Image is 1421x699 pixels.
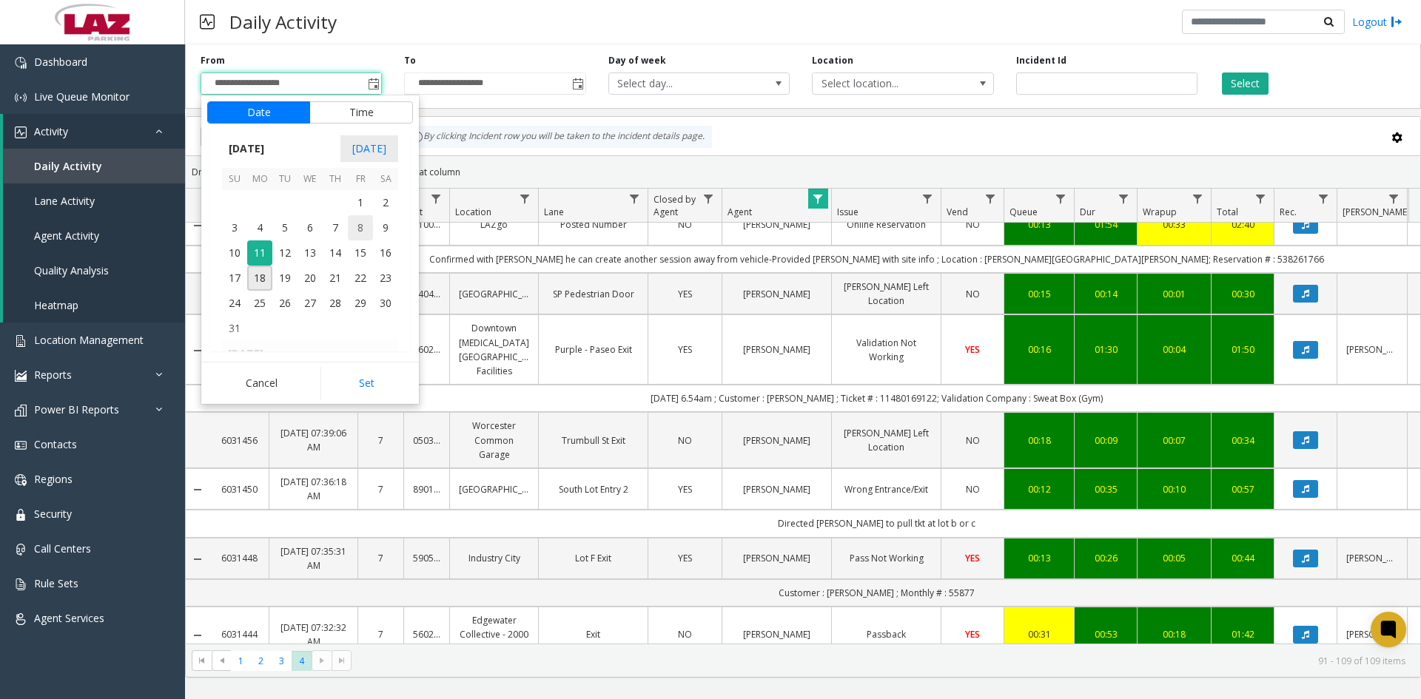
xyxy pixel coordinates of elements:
th: Th [323,168,348,191]
a: [PERSON_NAME] [731,482,822,496]
a: 010052 [413,217,440,232]
div: 00:53 [1084,627,1128,641]
span: 4 [247,215,272,240]
span: Vend [947,206,968,218]
td: Thursday, August 21, 2025 [323,266,348,291]
span: 19 [272,266,298,291]
div: 00:34 [1220,433,1265,448]
span: NO [678,218,692,231]
a: [PERSON_NAME] Left Location [841,426,932,454]
a: 00:05 [1146,551,1202,565]
a: Issue Filter Menu [918,189,938,209]
td: Tuesday, August 12, 2025 [272,240,298,266]
a: Edgewater Collective - 2000 Biscayne [459,613,529,656]
span: 30 [373,291,398,316]
a: Collapse Details [186,220,209,232]
span: Agent Activity [34,229,99,243]
a: YES [657,551,713,565]
span: Location [455,206,491,218]
span: Contacts [34,437,77,451]
a: 00:07 [1146,433,1202,448]
a: NO [950,287,995,301]
a: 01:42 [1220,627,1265,641]
span: YES [678,343,692,356]
span: Toggle popup [365,73,381,94]
a: Pass Not Working [841,551,932,565]
th: Fr [348,168,373,191]
div: Data table [186,189,1420,644]
a: 7 [367,551,394,565]
td: Monday, August 4, 2025 [247,215,272,240]
span: Daily Activity [34,159,102,173]
img: 'icon' [15,370,27,382]
span: 9 [373,215,398,240]
span: 20 [298,266,323,291]
a: YES [950,551,995,565]
span: Page 4 [292,651,312,671]
div: 00:04 [1146,342,1202,357]
td: Thursday, August 28, 2025 [323,291,348,316]
a: 7 [367,433,394,448]
a: 540430 [413,287,440,301]
a: 00:18 [1013,433,1065,448]
img: logout [1391,14,1402,30]
label: Incident Id [1016,54,1066,67]
img: 'icon' [15,474,27,486]
a: NO [950,482,995,496]
a: NO [950,433,995,448]
td: Wednesday, August 20, 2025 [298,266,323,291]
span: Go to the previous page [212,650,232,671]
span: 5 [272,215,298,240]
td: Tuesday, August 19, 2025 [272,266,298,291]
a: NO [657,433,713,448]
img: 'icon' [15,126,27,138]
label: Day of week [608,54,666,67]
span: 27 [298,291,323,316]
a: [PERSON_NAME] [1346,551,1398,565]
a: 00:14 [1084,287,1128,301]
div: 00:35 [1084,482,1128,496]
a: Daily Activity [3,149,185,183]
a: Closed by Agent Filter Menu [699,189,719,209]
div: 00:12 [1013,482,1065,496]
div: 01:50 [1220,342,1265,357]
td: Friday, August 1, 2025 [348,190,373,215]
span: YES [965,552,980,564]
span: 1 [348,190,373,215]
button: Set [320,367,414,399]
a: Lane Activity [3,183,185,218]
a: [PERSON_NAME] [1346,627,1398,641]
span: NO [966,483,980,496]
a: 00:10 [1146,482,1202,496]
td: Thursday, August 7, 2025 [323,215,348,240]
span: 18 [247,266,272,291]
button: Cancel [207,367,316,399]
a: YES [950,342,995,357]
span: Quality Analysis [34,263,109,277]
a: Validation Not Working [841,336,932,364]
td: Sunday, August 24, 2025 [222,291,247,316]
span: 15 [348,240,373,266]
td: Saturday, August 16, 2025 [373,240,398,266]
span: 29 [348,291,373,316]
span: Page 3 [272,651,292,671]
span: 23 [373,266,398,291]
span: NO [678,434,692,447]
span: Closed by Agent [654,193,696,218]
label: To [404,54,416,67]
td: Wednesday, August 13, 2025 [298,240,323,266]
a: NO [950,217,995,232]
span: Agent Services [34,611,104,625]
td: Sunday, August 10, 2025 [222,240,247,266]
span: NO [966,288,980,300]
span: [DATE] [222,138,271,160]
a: 6031448 [218,551,260,565]
span: 7 [323,215,348,240]
a: Exit [548,627,639,641]
span: YES [678,288,692,300]
a: 560285 [413,342,440,357]
a: YES [950,627,995,641]
a: Purple - Paseo Exit [548,342,639,357]
a: Wrapup Filter Menu [1188,189,1208,209]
